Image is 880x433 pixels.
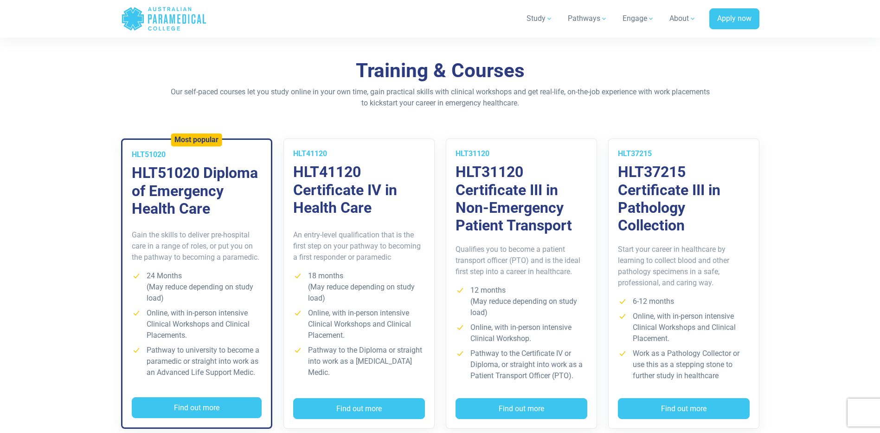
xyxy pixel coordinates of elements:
[618,398,750,420] button: Find out more
[618,296,750,307] li: 6-12 months
[169,86,712,109] p: Our self-paced courses let you study online in your own time, gain practical skills with clinical...
[664,6,702,32] a: About
[618,244,750,289] p: Start your career in healthcare by learning to collect blood and other pathology specimens in a s...
[521,6,559,32] a: Study
[293,308,425,341] li: Online, with in-person intensive Clinical Workshops and Clinical Placement.
[456,322,587,344] li: Online, with in-person intensive Clinical Workshop.
[456,149,489,158] span: HLT31120
[121,4,207,34] a: Australian Paramedical College
[456,398,587,420] button: Find out more
[618,163,750,235] h3: HLT37215 Certificate III in Pathology Collection
[132,150,166,159] span: HLT51020
[174,136,218,144] h5: Most popular
[132,230,262,263] p: Gain the skills to deliver pre-hospital care in a range of roles, or put you on the pathway to be...
[618,348,750,381] li: Work as a Pathology Collector or use this as a stepping stone to further study in healthcare
[617,6,660,32] a: Engage
[293,270,425,304] li: 18 months (May reduce depending on study load)
[293,149,327,158] span: HLT41120
[456,244,587,277] p: Qualifies you to become a patient transport officer (PTO) and is the ideal first step into a care...
[562,6,613,32] a: Pathways
[618,149,652,158] span: HLT37215
[456,163,587,235] h3: HLT31120 Certificate III in Non-Emergency Patient Transport
[293,398,425,420] button: Find out more
[293,163,425,216] h3: HLT41120 Certificate IV in Health Care
[132,397,262,419] button: Find out more
[169,59,712,83] h2: Training & Courses
[121,138,272,429] a: Most popular HLT51020 HLT51020 Diploma of Emergency Health Care Gain the skills to deliver pre-ho...
[283,138,435,429] a: HLT41120 HLT41120 Certificate IV in Health Care An entry-level qualification that is the first st...
[132,308,262,341] li: Online, with in-person intensive Clinical Workshops and Clinical Placements.
[608,138,759,429] a: HLT37215 HLT37215 Certificate III in Pathology Collection Start your career in healthcare by lear...
[132,164,262,217] h3: HLT51020 Diploma of Emergency Health Care
[293,230,425,263] p: An entry-level qualification that is the first step on your pathway to becoming a first responder...
[709,8,759,30] a: Apply now
[446,138,597,429] a: HLT31120 HLT31120 Certificate III in Non-Emergency Patient Transport Qualifies you to become a pa...
[456,285,587,318] li: 12 months (May reduce depending on study load)
[132,270,262,304] li: 24 Months (May reduce depending on study load)
[293,345,425,378] li: Pathway to the Diploma or straight into work as a [MEDICAL_DATA] Medic.
[456,348,587,381] li: Pathway to the Certificate IV or Diploma, or straight into work as a Patient Transport Officer (P...
[618,311,750,344] li: Online, with in-person intensive Clinical Workshops and Clinical Placement.
[132,345,262,378] li: Pathway to university to become a paramedic or straight into work as an Advanced Life Support Medic.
